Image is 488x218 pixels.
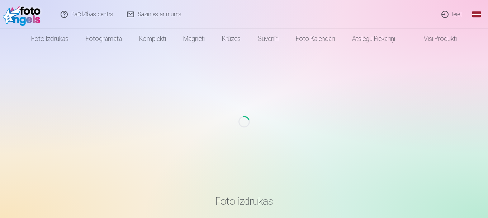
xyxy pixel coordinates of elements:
a: Atslēgu piekariņi [344,29,404,49]
img: /fa1 [3,3,44,26]
a: Foto izdrukas [23,29,77,49]
a: Fotogrāmata [77,29,131,49]
h3: Foto izdrukas [35,195,454,208]
a: Foto kalendāri [287,29,344,49]
a: Komplekti [131,29,175,49]
a: Magnēti [175,29,213,49]
a: Visi produkti [404,29,465,49]
a: Suvenīri [249,29,287,49]
a: Krūzes [213,29,249,49]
